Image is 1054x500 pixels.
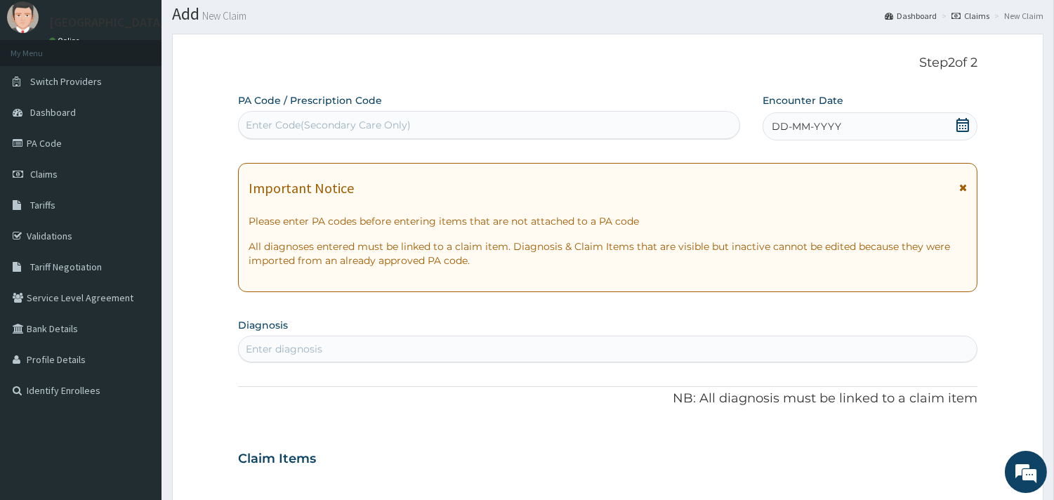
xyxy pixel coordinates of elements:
h1: Add [172,5,1043,23]
p: NB: All diagnosis must be linked to a claim item [238,390,977,408]
p: Step 2 of 2 [238,55,977,71]
label: Diagnosis [238,318,288,332]
span: Dashboard [30,106,76,119]
span: Tariffs [30,199,55,211]
h3: Claim Items [238,452,316,467]
span: Tariff Negotiation [30,261,102,273]
small: New Claim [199,11,246,21]
li: New Claim [991,10,1043,22]
img: User Image [7,1,39,33]
label: Encounter Date [763,93,843,107]
span: DD-MM-YYYY [772,119,841,133]
h1: Important Notice [249,180,354,196]
p: [GEOGRAPHIC_DATA][PERSON_NAME] [49,16,257,29]
span: Switch Providers [30,75,102,88]
div: Enter Code(Secondary Care Only) [246,118,411,132]
div: Enter diagnosis [246,342,322,356]
label: PA Code / Prescription Code [238,93,382,107]
p: All diagnoses entered must be linked to a claim item. Diagnosis & Claim Items that are visible bu... [249,239,967,268]
span: Claims [30,168,58,180]
p: Please enter PA codes before entering items that are not attached to a PA code [249,214,967,228]
a: Dashboard [885,10,937,22]
a: Claims [951,10,989,22]
a: Online [49,36,83,46]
